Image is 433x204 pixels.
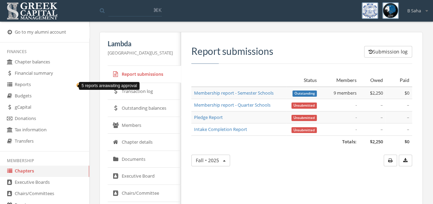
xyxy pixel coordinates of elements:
[194,114,223,120] a: Pledge Report
[108,168,181,185] a: Executive Board
[108,100,181,117] a: Outstanding balances
[153,7,161,13] span: ⌘K
[191,46,412,57] h3: Report submissions
[403,2,428,14] div: B Saha
[286,74,320,87] th: Status
[108,151,181,168] a: Documents
[386,74,412,87] th: Paid
[292,91,317,97] span: Outstanding
[407,126,409,132] span: –
[381,114,383,120] span: –
[381,126,383,132] span: –
[196,157,219,164] span: Fall • 2025
[291,127,317,133] span: Unsubmitted
[82,83,105,88] span: 5 reports are
[407,114,409,120] span: –
[291,115,317,121] span: Unsubmitted
[194,90,274,96] a: Membership report - Semester Schools
[108,185,181,202] a: Chairs/Committee
[108,117,181,134] a: Members
[108,134,181,151] a: Chapter details
[355,102,356,108] em: -
[405,139,409,145] span: $0
[194,126,247,132] a: Intake Completion Report
[292,90,317,96] a: Outstanding
[355,126,356,132] em: -
[194,102,270,108] a: Membership report - Quarter Schools
[108,83,181,100] a: Transaction log
[407,102,409,108] span: –
[108,40,173,47] h5: Lambda
[405,90,409,96] span: $0
[364,46,412,58] button: Submission log
[291,103,317,109] span: Unsubmitted
[381,102,383,108] span: –
[320,74,359,87] th: Members
[79,82,140,90] div: awaiting approval
[108,66,181,83] a: Report submissions
[108,49,173,57] p: [GEOGRAPHIC_DATA][US_STATE]
[359,74,385,87] th: Owed
[355,114,356,120] em: -
[291,114,317,120] a: Unsubmitted
[291,126,317,132] a: Unsubmitted
[291,102,317,108] a: Unsubmitted
[407,8,421,14] span: B Saha
[370,90,383,96] span: $2,250
[191,155,230,166] button: Fall • 2025
[191,136,359,148] td: Totals:
[370,139,383,145] span: $2,250
[333,90,356,96] span: 9 members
